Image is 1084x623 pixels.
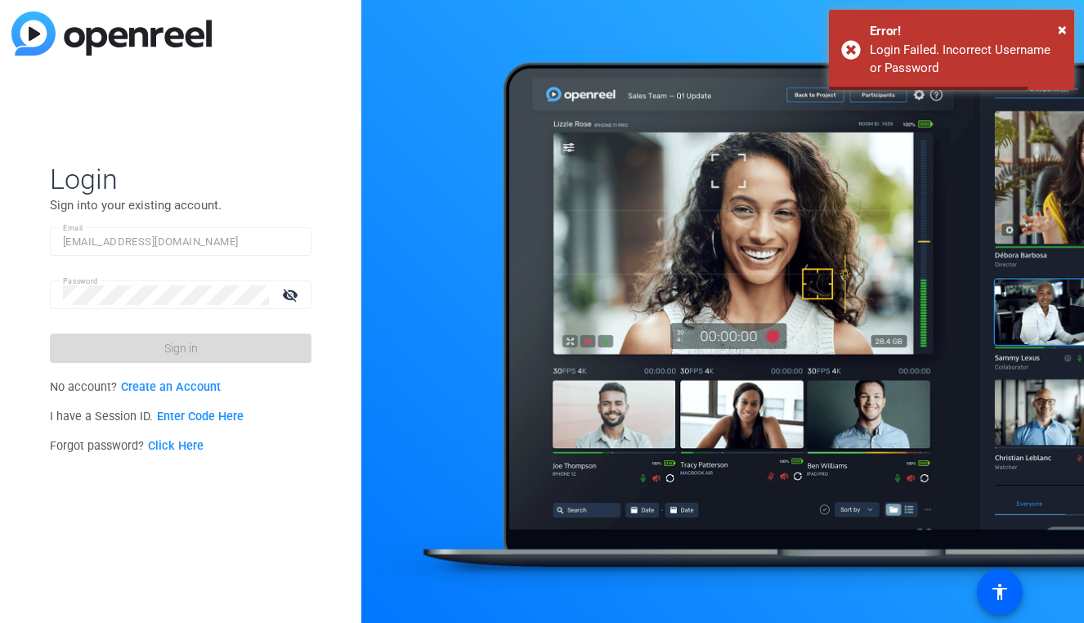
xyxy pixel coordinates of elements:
mat-label: Email [63,223,83,232]
img: blue-gradient.svg [11,11,212,56]
button: Close [1058,17,1067,42]
span: Forgot password? [50,439,204,453]
span: No account? [50,380,221,394]
mat-icon: visibility_off [272,283,311,307]
a: Create an Account [121,380,221,394]
a: Click Here [148,439,204,453]
p: Sign into your existing account. [50,196,311,214]
input: Enter Email Address [63,232,298,252]
mat-label: Password [63,276,98,285]
div: Error! [870,22,1062,41]
a: Enter Code Here [157,410,244,424]
span: I have a Session ID. [50,410,244,424]
div: Login Failed. Incorrect Username or Password [870,41,1062,78]
span: Login [50,162,311,196]
span: × [1058,20,1067,39]
mat-icon: accessibility [990,582,1010,602]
